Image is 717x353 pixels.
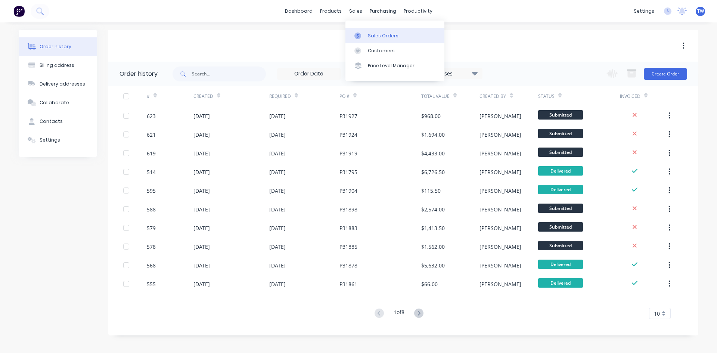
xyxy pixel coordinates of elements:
[269,93,291,100] div: Required
[538,148,583,157] span: Submitted
[620,86,667,106] div: Invoiced
[269,243,286,251] div: [DATE]
[40,137,60,143] div: Settings
[19,112,97,131] button: Contacts
[339,261,357,269] div: P31878
[339,86,421,106] div: PO #
[193,261,210,269] div: [DATE]
[147,112,156,120] div: 623
[421,93,450,100] div: Total Value
[421,187,441,195] div: $115.50
[394,308,404,319] div: 1 of 8
[269,224,286,232] div: [DATE]
[19,37,97,56] button: Order history
[19,75,97,93] button: Delivery addresses
[479,86,538,106] div: Created By
[339,280,357,288] div: P31861
[339,205,357,213] div: P31898
[538,110,583,120] span: Submitted
[147,224,156,232] div: 579
[479,112,521,120] div: [PERSON_NAME]
[19,93,97,112] button: Collaborate
[193,280,210,288] div: [DATE]
[368,47,395,54] div: Customers
[269,149,286,157] div: [DATE]
[345,6,366,17] div: sales
[147,168,156,176] div: 514
[119,69,158,78] div: Order history
[147,280,156,288] div: 555
[269,131,286,139] div: [DATE]
[421,149,445,157] div: $4,433.00
[538,129,583,138] span: Submitted
[421,280,438,288] div: $66.00
[193,243,210,251] div: [DATE]
[40,62,74,69] div: Billing address
[421,243,445,251] div: $1,562.00
[538,241,583,250] span: Submitted
[630,6,658,17] div: settings
[538,278,583,288] span: Delivered
[40,99,69,106] div: Collaborate
[269,168,286,176] div: [DATE]
[538,185,583,194] span: Delivered
[479,187,521,195] div: [PERSON_NAME]
[147,86,193,106] div: #
[345,43,444,58] a: Customers
[147,149,156,157] div: 619
[479,149,521,157] div: [PERSON_NAME]
[277,68,340,80] input: Order Date
[538,93,555,100] div: Status
[538,166,583,176] span: Delivered
[339,243,357,251] div: P31885
[479,224,521,232] div: [PERSON_NAME]
[345,58,444,73] a: Price Level Manager
[147,243,156,251] div: 578
[281,6,316,17] a: dashboard
[366,6,400,17] div: purchasing
[339,149,357,157] div: P31919
[538,86,620,106] div: Status
[339,224,357,232] div: P31883
[538,222,583,232] span: Submitted
[269,86,339,106] div: Required
[147,205,156,213] div: 588
[479,280,521,288] div: [PERSON_NAME]
[538,204,583,213] span: Submitted
[269,187,286,195] div: [DATE]
[269,261,286,269] div: [DATE]
[147,261,156,269] div: 568
[421,168,445,176] div: $6,726.50
[538,260,583,269] span: Delivered
[368,62,415,69] div: Price Level Manager
[339,168,357,176] div: P31795
[339,131,357,139] div: P31924
[654,310,660,318] span: 10
[421,131,445,139] div: $1,694.00
[400,6,436,17] div: productivity
[19,56,97,75] button: Billing address
[193,93,213,100] div: Created
[421,224,445,232] div: $1,413.50
[345,28,444,43] a: Sales Orders
[339,112,357,120] div: P31927
[479,168,521,176] div: [PERSON_NAME]
[193,86,269,106] div: Created
[19,131,97,149] button: Settings
[193,205,210,213] div: [DATE]
[479,93,506,100] div: Created By
[147,93,150,100] div: #
[193,131,210,139] div: [DATE]
[192,66,266,81] input: Search...
[479,205,521,213] div: [PERSON_NAME]
[193,112,210,120] div: [DATE]
[421,86,479,106] div: Total Value
[479,261,521,269] div: [PERSON_NAME]
[368,32,398,39] div: Sales Orders
[421,112,441,120] div: $968.00
[644,68,687,80] button: Create Order
[479,243,521,251] div: [PERSON_NAME]
[339,93,350,100] div: PO #
[620,93,640,100] div: Invoiced
[147,187,156,195] div: 595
